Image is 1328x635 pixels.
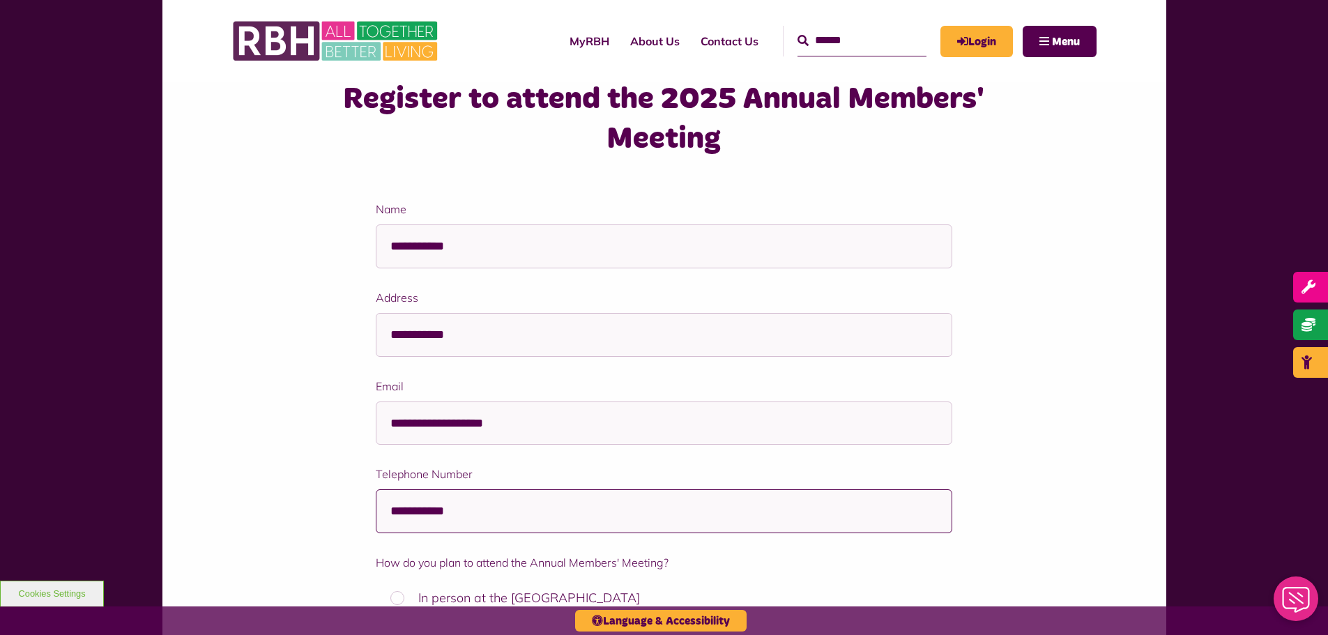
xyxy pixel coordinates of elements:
[376,289,952,306] label: Address
[232,14,441,68] img: RBH
[304,79,1024,159] h3: Register to attend the 2025 Annual Members' Meeting
[797,26,926,56] input: Search
[376,554,952,571] label: How do you plan to attend the Annual Members' Meeting?
[376,378,952,395] label: Email
[376,201,952,217] label: Name
[1052,36,1080,47] span: Menu
[575,610,747,632] button: Language & Accessibility
[940,26,1013,57] a: MyRBH
[620,22,690,60] a: About Us
[690,22,769,60] a: Contact Us
[1023,26,1097,57] button: Navigation
[376,466,952,482] label: Telephone Number
[376,578,952,618] label: In person at the [GEOGRAPHIC_DATA]
[559,22,620,60] a: MyRBH
[1265,572,1328,635] iframe: Netcall Web Assistant for live chat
